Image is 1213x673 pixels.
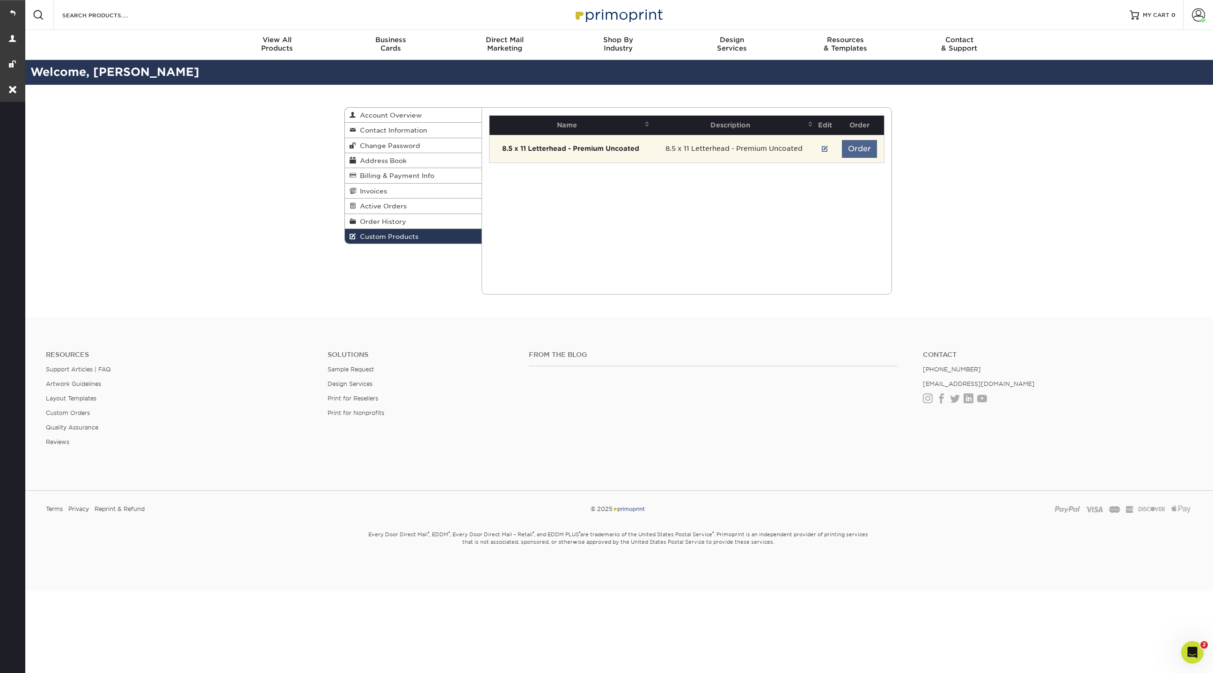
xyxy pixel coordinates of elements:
[46,424,98,431] a: Quality Assurance
[356,126,427,134] span: Contact Information
[502,145,639,152] strong: 8.5 x 11 Letterhead - Premium Uncoated
[328,366,374,373] a: Sample Request
[356,187,387,195] span: Invoices
[789,36,902,44] span: Resources
[675,36,789,44] span: Design
[834,116,884,135] th: Order
[356,172,434,179] span: Billing & Payment Info
[345,199,482,214] a: Active Orders
[345,153,482,168] a: Address Book
[328,409,384,416] a: Print for Nonprofits
[448,36,562,52] div: Marketing
[448,36,562,44] span: Direct Mail
[61,9,153,21] input: SEARCH PRODUCTS.....
[1181,641,1204,664] iframe: Intercom live chat
[356,142,420,149] span: Change Password
[579,531,580,535] sup: ®
[345,108,482,123] a: Account Overview
[345,168,482,183] a: Billing & Payment Info
[46,409,90,416] a: Custom Orders
[902,36,1016,44] span: Contact
[675,36,789,52] div: Services
[902,30,1016,60] a: Contact& Support
[448,30,562,60] a: Direct MailMarketing
[334,36,448,44] span: Business
[562,36,675,44] span: Shop By
[334,30,448,60] a: BusinessCards
[490,116,653,135] th: Name
[46,438,69,445] a: Reviews
[46,395,96,402] a: Layout Templates
[334,36,448,52] div: Cards
[23,64,1213,81] h2: Welcome, [PERSON_NAME]
[356,111,422,119] span: Account Overview
[923,351,1191,359] a: Contact
[345,184,482,199] a: Invoices
[220,36,334,52] div: Products
[652,116,816,135] th: Description
[842,140,877,158] button: Order
[652,135,816,163] td: 8.5 x 11 Letterhead - Premium Uncoated
[902,36,1016,52] div: & Support
[328,395,378,402] a: Print for Resellers
[789,36,902,52] div: & Templates
[46,351,314,359] h4: Resources
[1143,11,1169,19] span: MY CART
[789,30,902,60] a: Resources& Templates
[328,351,515,359] h4: Solutions
[562,36,675,52] div: Industry
[356,233,418,240] span: Custom Products
[562,30,675,60] a: Shop ByIndustry
[816,116,834,135] th: Edit
[68,502,89,516] a: Privacy
[345,229,482,244] a: Custom Products
[571,5,665,25] img: Primoprint
[428,531,429,535] sup: ®
[1200,641,1208,649] span: 2
[712,531,714,535] sup: ®
[46,502,63,516] a: Terms
[328,380,373,387] a: Design Services
[345,138,482,153] a: Change Password
[448,531,450,535] sup: ®
[675,30,789,60] a: DesignServices
[345,123,482,138] a: Contact Information
[923,380,1035,387] a: [EMAIL_ADDRESS][DOMAIN_NAME]
[425,502,811,516] div: © 2025
[220,30,334,60] a: View AllProducts
[1171,12,1176,18] span: 0
[533,531,534,535] sup: ®
[529,351,898,359] h4: From the Blog
[344,527,892,569] small: Every Door Direct Mail , EDDM , Every Door Direct Mail – Retail , and EDDM PLUS are trademarks of...
[923,366,981,373] a: [PHONE_NUMBER]
[613,505,645,512] img: Primoprint
[356,202,407,210] span: Active Orders
[46,366,111,373] a: Support Articles | FAQ
[46,380,101,387] a: Artwork Guidelines
[356,218,406,225] span: Order History
[345,214,482,229] a: Order History
[356,157,407,164] span: Address Book
[220,36,334,44] span: View All
[95,502,145,516] a: Reprint & Refund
